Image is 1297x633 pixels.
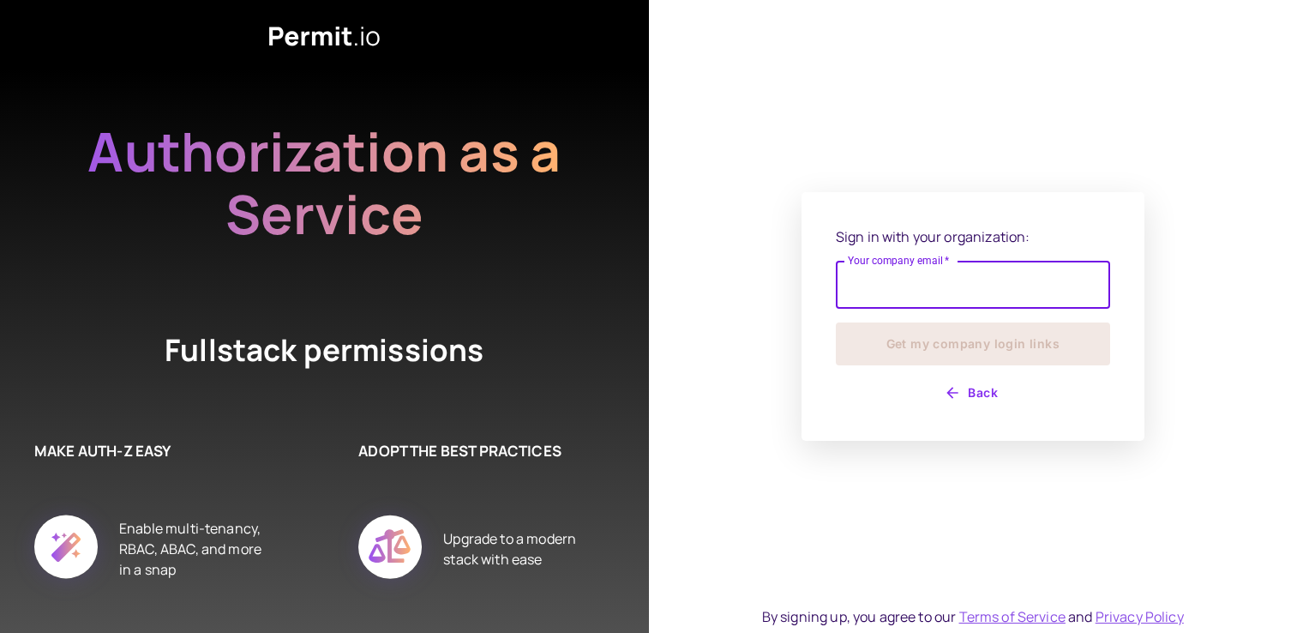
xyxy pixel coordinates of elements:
h4: Fullstack permissions [101,329,547,371]
h2: Authorization as a Service [33,120,615,245]
div: Enable multi-tenancy, RBAC, ABAC, and more in a snap [119,496,273,602]
div: Upgrade to a modern stack with ease [443,496,597,602]
button: Back [836,379,1110,407]
h6: MAKE AUTH-Z EASY [34,440,273,462]
h6: ADOPT THE BEST PRACTICES [358,440,597,462]
button: Get my company login links [836,323,1110,365]
label: Your company email [848,253,950,268]
a: Privacy Policy [1096,607,1184,626]
a: Terms of Service [959,607,1066,626]
p: Sign in with your organization: [836,226,1110,247]
div: By signing up, you agree to our and [762,606,1184,627]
